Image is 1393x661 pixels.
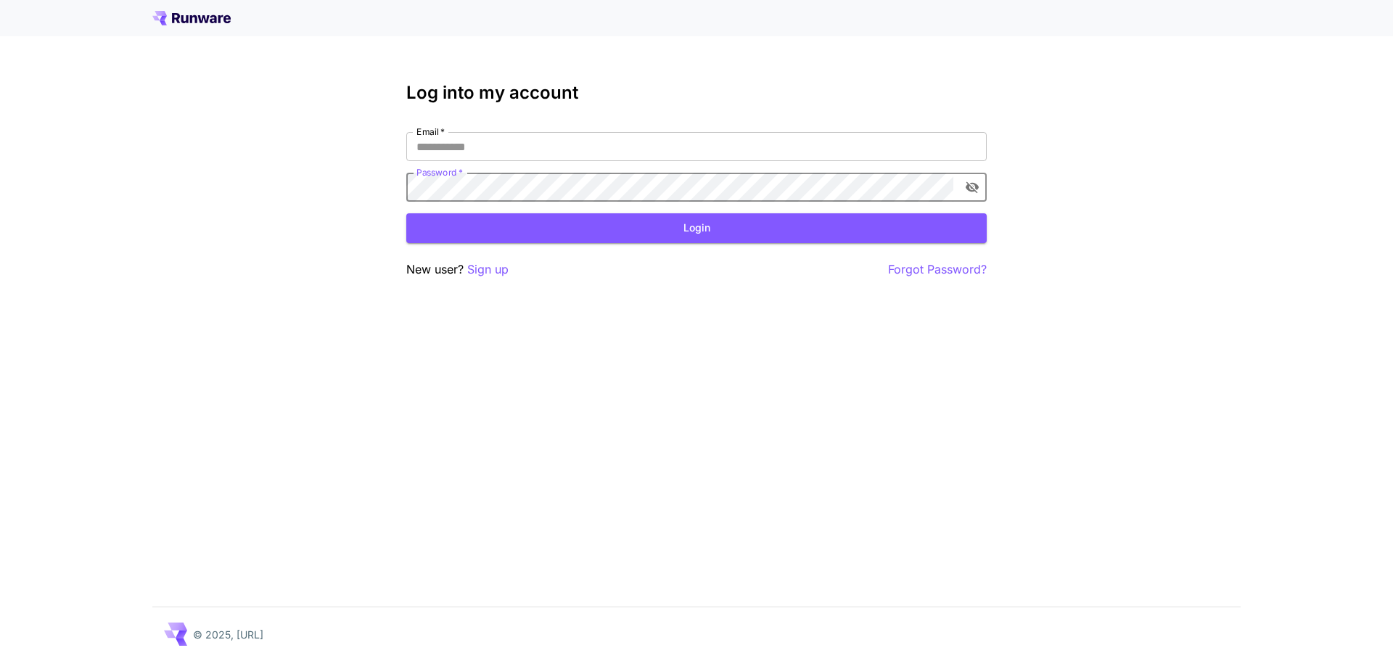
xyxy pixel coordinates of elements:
[959,174,985,200] button: toggle password visibility
[193,627,263,642] p: © 2025, [URL]
[467,260,509,279] button: Sign up
[888,260,987,279] button: Forgot Password?
[406,83,987,103] h3: Log into my account
[416,166,463,178] label: Password
[406,260,509,279] p: New user?
[406,213,987,243] button: Login
[416,126,445,138] label: Email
